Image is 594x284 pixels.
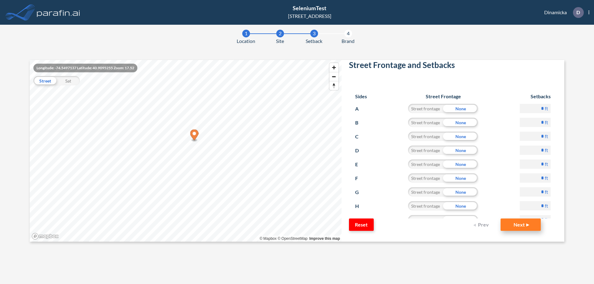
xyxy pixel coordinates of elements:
[32,233,59,240] a: Mapbox homepage
[342,37,355,45] span: Brand
[355,215,367,225] p: I
[306,37,322,45] span: Setback
[443,104,478,113] div: None
[36,6,81,19] img: logo
[57,76,80,85] div: Sat
[545,203,548,209] label: ft
[310,30,318,37] div: 3
[329,63,338,72] button: Zoom in
[349,218,374,231] button: Reset
[408,215,443,224] div: Street frontage
[260,236,277,241] a: Mapbox
[501,218,541,231] button: Next
[309,236,340,241] a: Improve this map
[329,81,338,90] button: Reset bearing to north
[443,118,478,127] div: None
[443,187,478,197] div: None
[545,175,548,181] label: ft
[355,201,367,211] p: H
[443,201,478,210] div: None
[545,119,548,125] label: ft
[276,30,284,37] div: 2
[535,7,589,18] div: Dinamicka
[349,60,557,72] h2: Street Frontage and Setbacks
[545,133,548,139] label: ft
[408,173,443,183] div: Street frontage
[443,146,478,155] div: None
[470,218,494,231] button: Prev
[288,12,331,20] div: [STREET_ADDRESS]
[408,201,443,210] div: Street frontage
[237,37,255,45] span: Location
[402,93,484,99] h6: Street Frontage
[408,146,443,155] div: Street frontage
[408,104,443,113] div: Street frontage
[276,37,284,45] span: Site
[408,159,443,169] div: Street frontage
[293,5,326,11] span: SeleniumTest
[355,159,367,169] p: E
[408,187,443,197] div: Street frontage
[33,76,57,85] div: Street
[355,104,367,114] p: A
[355,118,367,128] p: B
[545,189,548,195] label: ft
[545,161,548,167] label: ft
[355,173,367,183] p: F
[355,187,367,197] p: G
[443,173,478,183] div: None
[355,93,367,99] h6: Sides
[33,64,137,72] div: Longitude: -74.5497137 Latitude: 40.9095255 Zoom: 17.52
[408,132,443,141] div: Street frontage
[443,159,478,169] div: None
[576,10,580,15] p: D
[278,236,308,241] a: OpenStreetMap
[344,30,352,37] div: 4
[545,147,548,153] label: ft
[329,72,338,81] button: Zoom out
[355,132,367,142] p: C
[443,132,478,141] div: None
[30,60,342,242] canvas: Map
[545,217,548,223] label: ft
[408,118,443,127] div: Street frontage
[443,215,478,224] div: None
[355,146,367,155] p: D
[190,129,199,142] div: Map marker
[545,105,548,112] label: ft
[520,93,551,99] h6: Setbacks
[242,30,250,37] div: 1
